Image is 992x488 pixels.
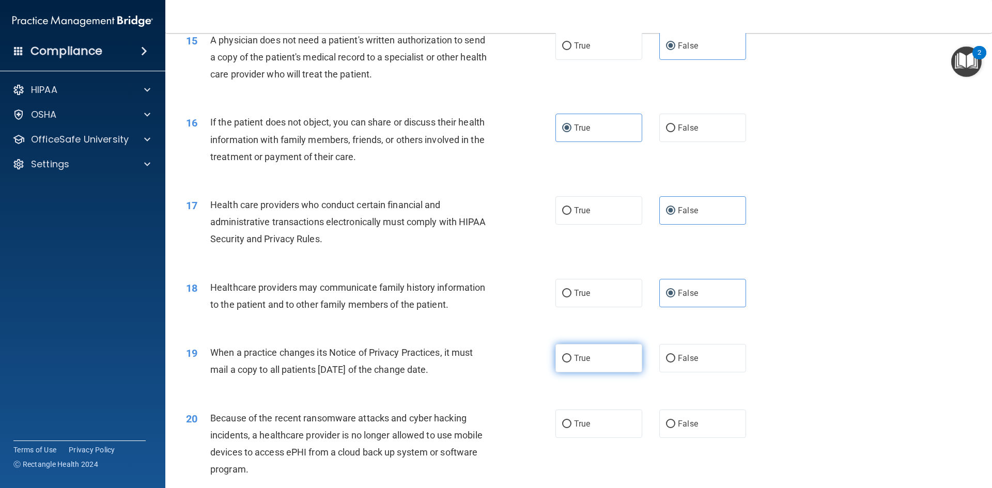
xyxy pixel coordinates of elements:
input: False [666,207,675,215]
span: False [678,41,698,51]
a: Privacy Policy [69,445,115,455]
span: Ⓒ Rectangle Health 2024 [13,459,98,469]
input: True [562,420,571,428]
input: True [562,42,571,50]
div: 2 [978,53,981,66]
span: 17 [186,199,197,212]
a: Terms of Use [13,445,56,455]
input: False [666,355,675,363]
span: Health care providers who conduct certain financial and administrative transactions electronicall... [210,199,486,244]
p: Settings [31,158,69,170]
span: True [574,206,590,215]
span: 18 [186,282,197,294]
span: 19 [186,347,197,359]
a: OSHA [12,108,150,121]
span: True [574,123,590,133]
span: Healthcare providers may communicate family history information to the patient and to other famil... [210,282,485,310]
p: OfficeSafe University [31,133,129,146]
input: False [666,124,675,132]
button: Open Resource Center, 2 new notifications [951,46,982,77]
span: True [574,353,590,363]
input: True [562,207,571,215]
span: False [678,288,698,298]
a: OfficeSafe University [12,133,150,146]
a: HIPAA [12,84,150,96]
span: 16 [186,117,197,129]
span: When a practice changes its Notice of Privacy Practices, it must mail a copy to all patients [DAT... [210,347,473,375]
a: Settings [12,158,150,170]
input: True [562,355,571,363]
input: False [666,42,675,50]
input: False [666,290,675,297]
span: 20 [186,413,197,425]
span: Because of the recent ransomware attacks and cyber hacking incidents, a healthcare provider is no... [210,413,483,475]
img: PMB logo [12,11,153,32]
p: OSHA [31,108,57,121]
span: False [678,123,698,133]
span: True [574,41,590,51]
p: HIPAA [31,84,57,96]
span: False [678,206,698,215]
span: False [678,419,698,429]
h4: Compliance [30,44,102,58]
span: If the patient does not object, you can share or discuss their health information with family mem... [210,117,485,162]
input: False [666,420,675,428]
span: False [678,353,698,363]
input: True [562,290,571,297]
span: True [574,419,590,429]
input: True [562,124,571,132]
span: 15 [186,35,197,47]
span: A physician does not need a patient's written authorization to send a copy of the patient's medic... [210,35,487,80]
span: True [574,288,590,298]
